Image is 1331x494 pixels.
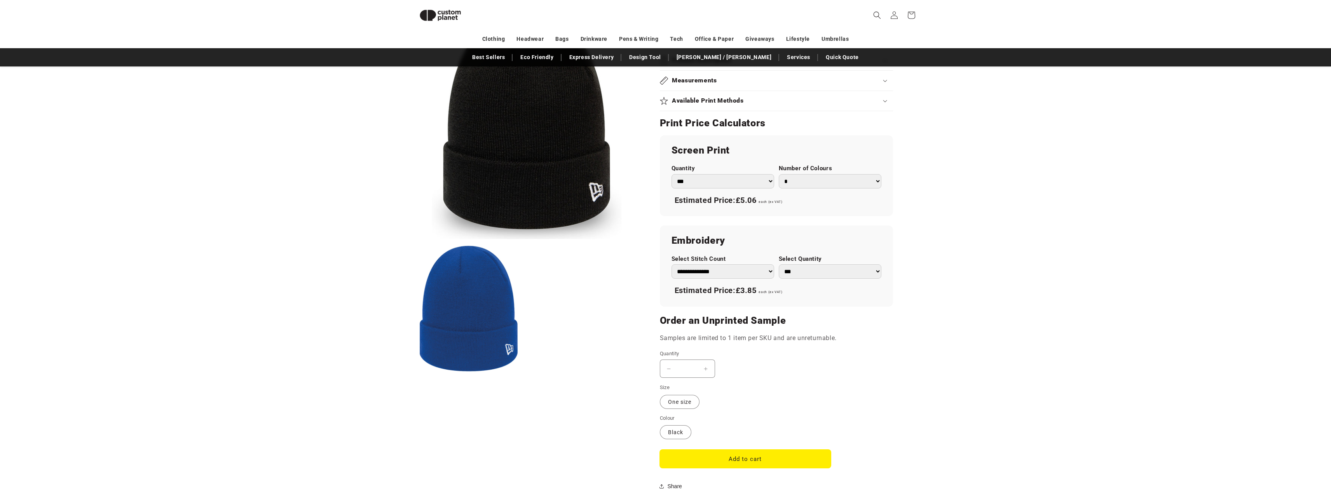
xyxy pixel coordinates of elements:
a: Umbrellas [822,32,849,46]
div: Estimated Price: [672,283,881,299]
a: Design Tool [625,51,665,64]
span: each (ex VAT) [759,290,782,294]
iframe: Chat Widget [1201,410,1331,494]
label: Black [660,425,691,439]
a: Headwear [516,32,544,46]
h2: Order an Unprinted Sample [660,314,893,327]
h2: Print Price Calculators [660,117,893,129]
div: Estimated Price: [672,192,881,209]
h2: Embroidery [672,234,881,247]
label: Select Stitch Count [672,255,774,263]
a: Quick Quote [822,51,863,64]
a: Clothing [482,32,505,46]
a: Services [783,51,814,64]
p: Samples are limited to 1 item per SKU and are unreturnable. [660,333,893,344]
label: One size [660,395,700,409]
h2: Screen Print [672,144,881,157]
img: Custom Planet [413,3,468,28]
a: [PERSON_NAME] / [PERSON_NAME] [673,51,775,64]
a: Express Delivery [565,51,618,64]
label: Quantity [660,350,831,358]
summary: Measurements [660,71,893,91]
a: Office & Paper [695,32,734,46]
a: Lifestyle [786,32,810,46]
summary: Search [869,7,886,24]
label: Number of Colours [779,165,881,172]
span: £5.06 [736,196,757,205]
a: Drinkware [581,32,607,46]
a: Bags [555,32,569,46]
a: Tech [670,32,683,46]
legend: Colour [660,414,675,422]
a: Pens & Writing [619,32,658,46]
label: Select Quantity [779,255,881,263]
button: Add to cart [660,450,831,468]
a: Best Sellers [468,51,509,64]
a: Eco Friendly [516,51,557,64]
h2: Available Print Methods [672,97,744,105]
h2: Measurements [672,77,717,85]
span: £3.85 [736,286,757,295]
summary: Available Print Methods [660,91,893,111]
a: Giveaways [745,32,774,46]
media-gallery: Gallery Viewer [413,12,640,377]
legend: Size [660,384,671,391]
label: Quantity [672,165,774,172]
span: each (ex VAT) [759,200,782,204]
